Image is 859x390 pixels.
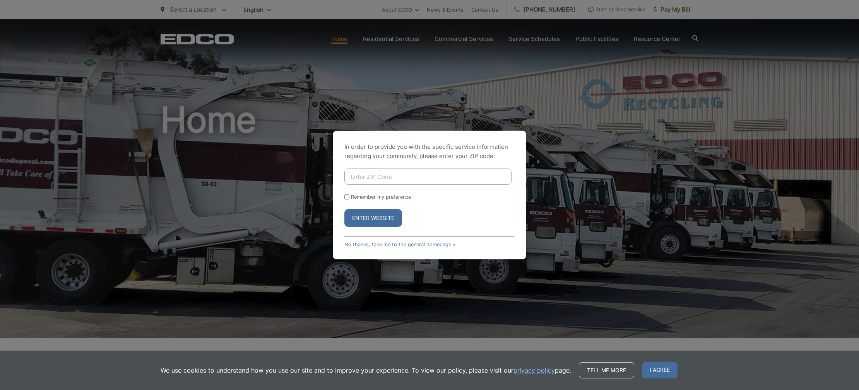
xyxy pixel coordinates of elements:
[344,142,515,161] p: In order to provide you with the specific service information regarding your community, please en...
[642,362,678,378] span: I agree
[579,362,634,378] a: Tell me more
[344,169,512,185] input: Enter ZIP Code
[344,242,456,247] a: No thanks, take me to the general homepage >
[344,209,402,227] button: Enter Website
[161,366,571,375] p: We use cookies to understand how you use our site and to improve your experience. To view our pol...
[351,194,411,200] label: Remember my preference
[513,366,555,375] a: privacy policy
